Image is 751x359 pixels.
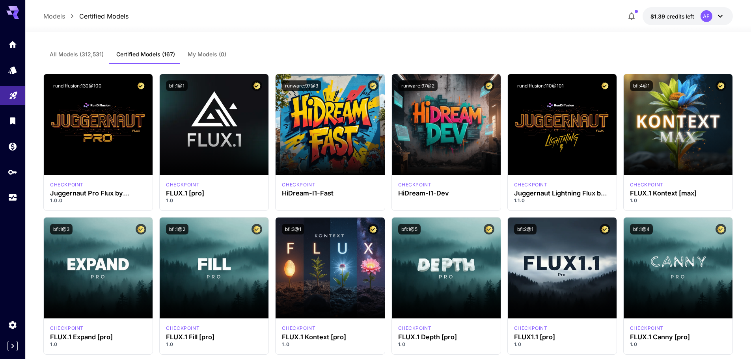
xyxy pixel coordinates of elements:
button: Expand sidebar [7,341,18,351]
div: Wallet [8,141,17,151]
div: fluxkontextpro [282,325,315,332]
button: Certified Model – Vetted for best performance and includes a commercial license. [600,224,610,234]
p: checkpoint [282,181,315,188]
h3: FLUX.1 Kontext [max] [630,190,726,197]
button: bfl:1@4 [630,224,653,234]
p: 1.0.0 [50,197,146,204]
button: Certified Model – Vetted for best performance and includes a commercial license. [716,224,726,234]
span: credits left [667,13,694,20]
div: fluxpro [166,325,199,332]
button: bfl:1@3 [50,224,73,234]
a: Models [43,11,65,21]
h3: FLUX.1 [pro] [166,190,262,197]
h3: FLUX.1 Kontext [pro] [282,333,378,341]
button: Certified Model – Vetted for best performance and includes a commercial license. [368,224,378,234]
button: Certified Model – Vetted for best performance and includes a commercial license. [368,80,378,91]
h3: Juggernaut Lightning Flux by RunDiffusion [514,190,610,197]
button: runware:97@3 [282,80,321,91]
p: 1.0 [514,341,610,348]
h3: Juggernaut Pro Flux by RunDiffusion [50,190,146,197]
button: Certified Model – Vetted for best performance and includes a commercial license. [484,80,494,91]
p: 1.0 [398,341,494,348]
div: fluxpro [166,181,199,188]
div: fluxpro [50,325,84,332]
div: hidreamfast [282,181,315,188]
nav: breadcrumb [43,11,129,21]
div: hidreamdev [398,181,432,188]
div: Playground [9,88,18,98]
p: checkpoint [282,325,315,332]
button: Certified Model – Vetted for best performance and includes a commercial license. [252,224,262,234]
button: bfl:1@1 [166,80,188,91]
h3: FLUX1.1 [pro] [514,333,610,341]
h3: FLUX.1 Fill [pro] [166,333,262,341]
p: 1.0 [282,341,378,348]
button: bfl:4@1 [630,80,653,91]
button: bfl:1@5 [398,224,421,234]
h3: FLUX.1 Expand [pro] [50,333,146,341]
button: runware:97@2 [398,80,438,91]
div: $1.39475 [650,12,694,20]
button: rundiffusion:110@101 [514,80,567,91]
span: Certified Models (167) [116,51,175,58]
p: checkpoint [166,325,199,332]
span: $1.39 [650,13,667,20]
span: My Models (0) [188,51,226,58]
h3: HiDream-I1-Dev [398,190,494,197]
p: 1.0 [166,341,262,348]
p: 1.0 [50,341,146,348]
div: fluxpro [630,325,663,332]
p: checkpoint [50,181,84,188]
div: flux1d [50,181,84,188]
p: checkpoint [50,325,84,332]
p: checkpoint [514,181,548,188]
div: AF [701,10,712,22]
button: bfl:3@1 [282,224,304,234]
div: fluxpro [398,325,432,332]
p: checkpoint [630,325,663,332]
p: checkpoint [514,325,548,332]
div: Settings [8,320,17,330]
div: fluxpro [514,325,548,332]
p: checkpoint [166,181,199,188]
button: bfl:2@1 [514,224,537,234]
button: $1.39475AF [643,7,733,25]
div: Home [8,39,17,49]
p: checkpoint [398,325,432,332]
p: 1.0 [630,341,726,348]
button: Certified Model – Vetted for best performance and includes a commercial license. [136,224,146,234]
p: 1.1.0 [514,197,610,204]
p: 1.0 [630,197,726,204]
div: fluxkontextmax [630,181,663,188]
button: Certified Model – Vetted for best performance and includes a commercial license. [484,224,494,234]
button: Certified Model – Vetted for best performance and includes a commercial license. [136,80,146,91]
p: 1.0 [166,197,262,204]
div: API Keys [8,167,17,177]
button: Certified Model – Vetted for best performance and includes a commercial license. [716,80,726,91]
a: Certified Models [79,11,129,21]
div: FLUX.1 Canny [pro] [630,333,726,341]
span: All Models (312,531) [50,51,104,58]
p: checkpoint [398,181,432,188]
div: flux1d [514,181,548,188]
button: rundiffusion:130@100 [50,80,105,91]
h3: FLUX.1 Depth [pro] [398,333,494,341]
div: Usage [8,193,17,203]
h3: HiDream-I1-Fast [282,190,378,197]
button: Certified Model – Vetted for best performance and includes a commercial license. [252,80,262,91]
button: Certified Model – Vetted for best performance and includes a commercial license. [600,80,610,91]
